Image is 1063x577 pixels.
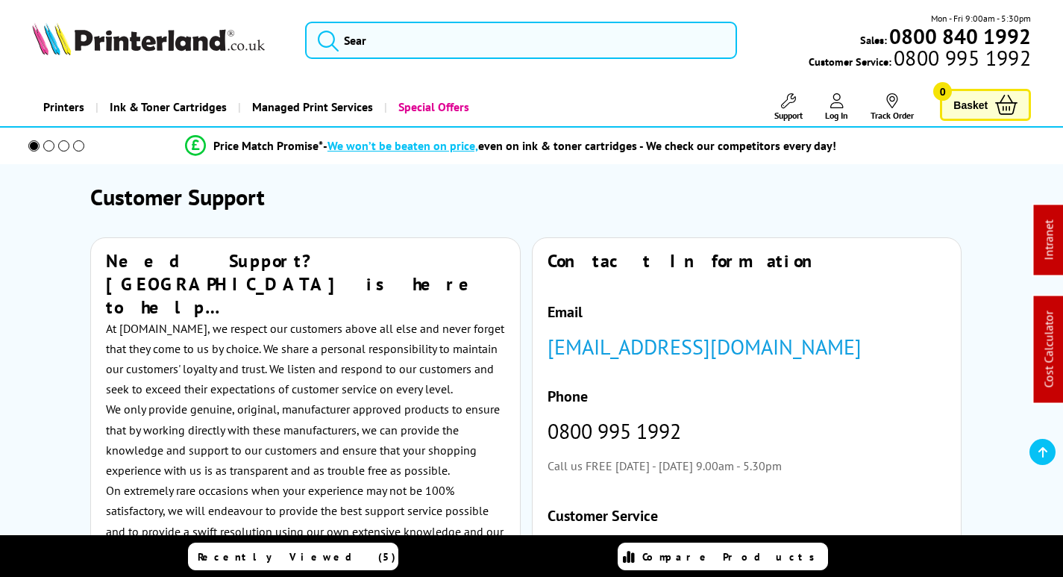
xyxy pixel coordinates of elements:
span: Mon - Fri 9:00am - 5:30pm [931,11,1031,25]
b: 0800 840 1992 [889,22,1031,50]
p: At [DOMAIN_NAME], we respect our customers above all else and never forget that they come to us b... [106,319,505,400]
span: We won’t be beaten on price, [327,138,478,153]
h4: Customer Service [548,506,947,525]
span: 0 [933,82,952,101]
a: Track Order [871,93,914,121]
p: We only provide genuine, original, manufacturer approved products to ensure that by working direc... [106,399,505,481]
span: Compare Products [642,550,823,564]
a: Printerland Logo [32,22,286,58]
input: Sear [305,22,737,59]
h2: Contact Information [548,249,947,272]
h2: Need Support? [GEOGRAPHIC_DATA] is here to help… [106,249,505,319]
a: Printers [32,88,95,126]
h4: Email [548,302,947,322]
a: 0800 840 1992 [887,29,1031,43]
span: Ink & Toner Cartridges [110,88,227,126]
a: Log In [825,93,848,121]
a: [EMAIL_ADDRESS][DOMAIN_NAME] [548,333,862,361]
span: 0800 995 1992 [891,51,1031,65]
p: On extremely rare occasions when your experience may not be 100% satisfactory, we will endeavour ... [106,481,505,562]
a: Special Offers [384,88,480,126]
p: Call us FREE [DATE] - [DATE] 9.00am - 5.30pm [548,456,947,476]
span: Price Match Promise* [213,138,323,153]
a: Support [774,93,803,121]
span: Recently Viewed (5) [198,550,396,564]
li: modal_Promise [7,133,1014,159]
h1: Customer Support [90,182,973,211]
a: Recently Viewed (5) [188,543,398,570]
span: Support [774,110,803,121]
p: 0800 995 1992 [548,421,947,441]
a: Cost Calculator [1041,311,1056,388]
a: Compare Products [618,543,828,570]
img: Printerland Logo [32,22,265,55]
a: Intranet [1041,220,1056,261]
h4: Phone [548,387,947,406]
span: Sales: [860,33,887,47]
a: Managed Print Services [238,88,384,126]
a: Basket 0 [940,89,1031,121]
a: Ink & Toner Cartridges [95,88,238,126]
span: Customer Service: [809,51,1031,69]
span: Basket [953,95,988,115]
div: - even on ink & toner cartridges - We check our competitors every day! [323,138,836,153]
span: Log In [825,110,848,121]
